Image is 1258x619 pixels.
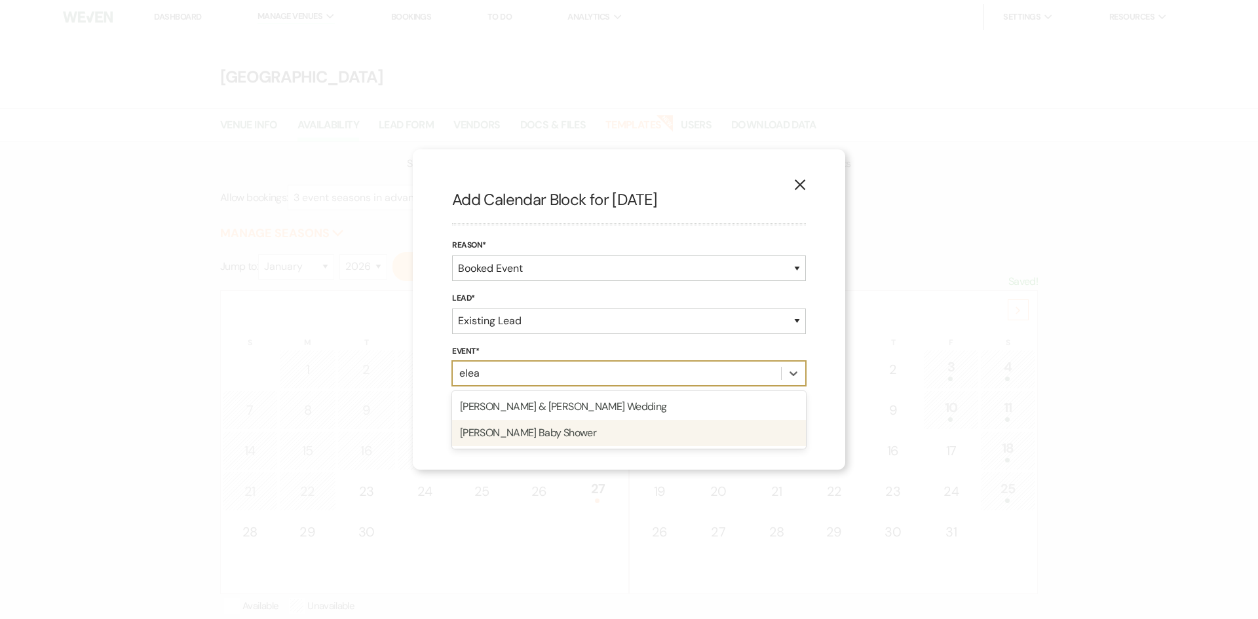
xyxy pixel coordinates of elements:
[452,345,806,359] label: Event*
[452,394,806,420] div: [PERSON_NAME] & [PERSON_NAME] Wedding
[452,189,806,211] h2: Add Calendar Block for [DATE]
[452,291,806,306] label: Lead*
[452,238,806,253] label: Reason*
[452,420,806,446] div: [PERSON_NAME] Baby Shower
